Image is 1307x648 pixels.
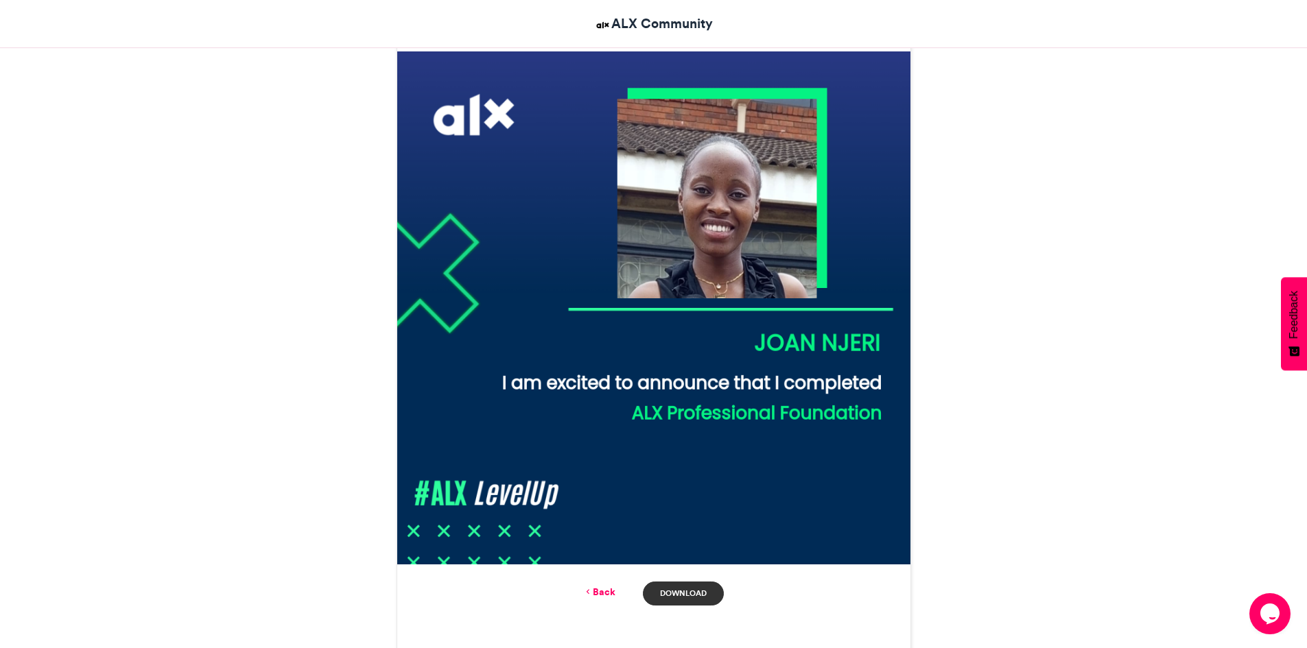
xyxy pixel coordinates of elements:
img: ALX Community [594,16,611,34]
a: ALX Community [594,14,713,34]
button: Feedback - Show survey [1281,277,1307,370]
a: Back [583,585,615,599]
iframe: chat widget [1249,593,1293,634]
span: Feedback [1288,291,1300,339]
img: Entry download [397,51,910,564]
a: Download [643,581,723,605]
